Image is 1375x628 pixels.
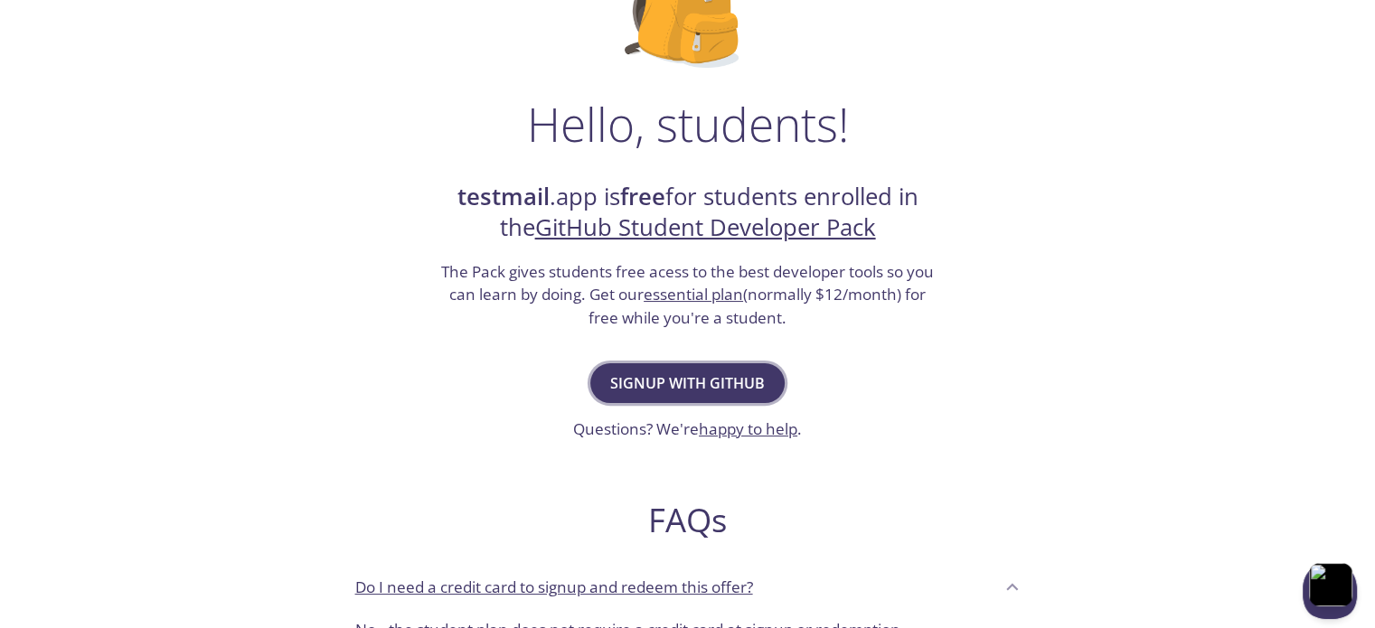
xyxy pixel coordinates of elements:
h2: FAQs [341,500,1035,540]
button: Signup with GitHub [590,363,785,403]
h3: The Pack gives students free acess to the best developer tools so you can learn by doing. Get our... [439,260,937,330]
div: Do I need a credit card to signup and redeem this offer? [341,562,1035,611]
strong: testmail [457,181,550,212]
a: happy to help [699,418,797,439]
a: essential plan [644,284,743,305]
p: Do I need a credit card to signup and redeem this offer? [355,576,753,599]
a: GitHub Student Developer Pack [535,211,876,243]
strong: free [620,181,665,212]
iframe: Help Scout Beacon - Open [1303,565,1357,619]
h2: .app is for students enrolled in the [439,182,937,244]
h1: Hello, students! [527,97,849,151]
h3: Questions? We're . [573,417,802,441]
span: Signup with GitHub [610,370,765,396]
